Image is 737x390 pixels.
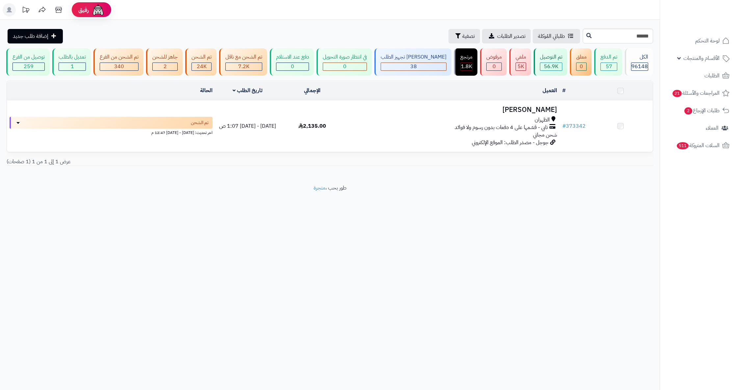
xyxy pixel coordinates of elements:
div: تم الشحن من الفرع [100,53,139,61]
div: 0 [323,63,367,70]
span: إضافة طلب جديد [13,32,48,40]
div: معلق [576,53,587,61]
span: 1.8K [461,63,472,70]
a: تحديثات المنصة [17,3,34,18]
span: 511 [677,142,689,150]
div: في انتظار صورة التحويل [323,53,367,61]
a: تصدير الطلبات [482,29,531,43]
button: تصفية [448,29,480,43]
span: الأقسام والمنتجات [683,54,720,63]
div: 0 [487,63,501,70]
span: طلباتي المُوكلة [538,32,565,40]
span: 0 [343,63,346,70]
a: الحالة [200,87,213,94]
div: 0 [576,63,586,70]
a: طلبات الإرجاع2 [664,103,733,118]
div: مرتجع [460,53,472,61]
span: 5K [518,63,524,70]
div: تم الدفع [600,53,617,61]
span: 0 [580,63,583,70]
div: دفع عند الاستلام [276,53,309,61]
h3: [PERSON_NAME] [347,106,557,114]
img: logo-2.png [692,5,731,19]
a: تم الدفع 57 [593,48,623,76]
span: 96148 [631,63,648,70]
div: [PERSON_NAME] تجهيز الطلب [381,53,446,61]
span: تصدير الطلبات [497,32,525,40]
span: 2,135.00 [298,122,326,130]
span: الظهران [535,116,550,124]
span: 1 [71,63,74,70]
div: 340 [100,63,138,70]
a: العميل [543,87,557,94]
a: لوحة التحكم [664,33,733,49]
a: # [562,87,566,94]
span: تم الشحن [191,119,209,126]
div: جاهز للشحن [152,53,178,61]
span: 56.9K [544,63,558,70]
div: ملغي [516,53,526,61]
a: تم الشحن مع ناقل 7.2K [218,48,268,76]
div: اخر تحديث: [DATE] - [DATE] 12:47 م [10,129,213,136]
a: دفع عند الاستلام 0 [268,48,315,76]
div: 0 [276,63,309,70]
span: 259 [24,63,34,70]
a: تم التوصيل 56.9K [532,48,569,76]
div: تم الشحن [191,53,212,61]
span: 0 [493,63,496,70]
div: 57 [601,63,617,70]
a: السلات المتروكة511 [664,138,733,153]
a: إضافة طلب جديد [8,29,63,43]
a: متجرة [314,184,325,192]
a: تاريخ الطلب [233,87,263,94]
a: جاهز للشحن 2 [145,48,184,76]
a: ملغي 5K [508,48,532,76]
div: 56924 [540,63,562,70]
a: مرتجع 1.8K [453,48,479,76]
span: 57 [606,63,612,70]
a: [PERSON_NAME] تجهيز الطلب 38 [373,48,453,76]
div: الكل [631,53,648,61]
span: تابي - قسّمها على 4 دفعات بدون رسوم ولا فوائد [455,124,548,131]
div: 4993 [516,63,526,70]
a: معلق 0 [569,48,593,76]
span: # [562,122,566,130]
span: العملاء [706,123,719,133]
a: الإجمالي [304,87,320,94]
span: 7.2K [238,63,249,70]
span: تصفية [462,32,475,40]
div: 7222 [226,63,262,70]
span: 21 [673,90,682,97]
span: 38 [410,63,417,70]
div: تعديل بالطلب [59,53,86,61]
span: 2 [164,63,167,70]
div: 1836 [461,63,472,70]
a: مرفوض 0 [479,48,508,76]
span: 0 [291,63,294,70]
a: المراجعات والأسئلة21 [664,85,733,101]
div: توصيل من الفرع [13,53,45,61]
span: طلبات الإرجاع [684,106,720,115]
a: تم الشحن 24K [184,48,218,76]
a: توصيل من الفرع 259 [5,48,51,76]
a: الطلبات [664,68,733,84]
div: مرفوض [486,53,502,61]
div: 2 [153,63,177,70]
span: 24K [197,63,207,70]
span: شحن مجاني [533,131,557,139]
div: 24022 [192,63,211,70]
a: تم الشحن من الفرع 340 [92,48,145,76]
div: عرض 1 إلى 1 من 1 (1 صفحات) [2,158,330,166]
span: السلات المتروكة [676,141,720,150]
span: رفيق [78,6,89,14]
a: العملاء [664,120,733,136]
img: ai-face.png [91,3,105,16]
span: 2 [684,107,693,115]
span: [DATE] - [DATE] 1:07 ص [219,122,276,130]
a: #373342 [562,122,586,130]
div: تم الشحن مع ناقل [225,53,262,61]
span: المراجعات والأسئلة [672,89,720,98]
a: في انتظار صورة التحويل 0 [315,48,373,76]
span: الطلبات [704,71,720,80]
div: 259 [13,63,44,70]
